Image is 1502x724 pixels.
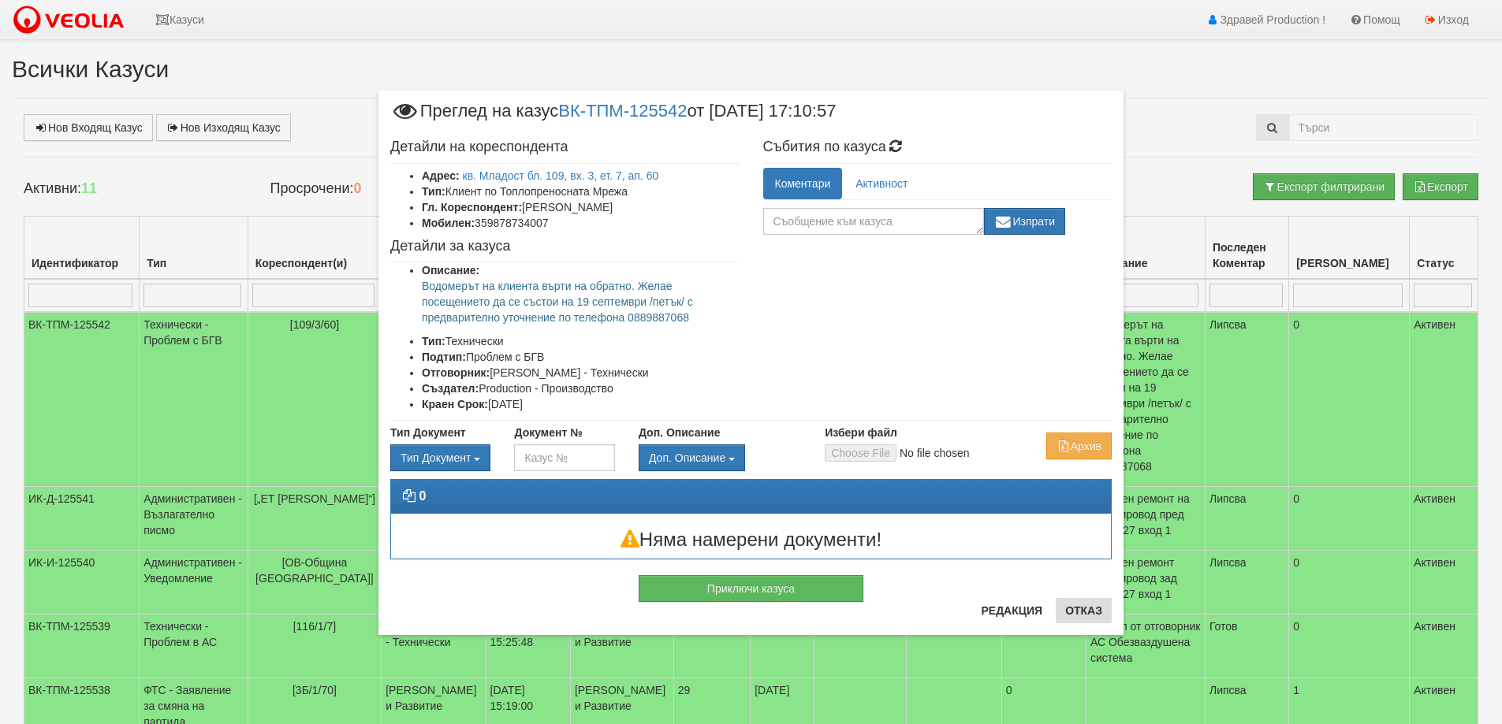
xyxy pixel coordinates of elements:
li: [PERSON_NAME] - Технически [422,365,740,381]
a: кв. Младост бл. 109, вх. 3, ет. 7, ап. 60 [463,169,659,182]
li: 359878734007 [422,215,740,231]
h3: Няма намерени документи! [391,529,1111,550]
label: Документ № [514,425,582,440]
li: Клиент по Топлопреносната Мрежа [422,184,740,199]
strong: 0 [419,489,426,503]
div: Двоен клик, за изчистване на избраната стойност. [639,444,801,471]
span: Тип Документ [401,451,471,464]
b: Описание: [422,264,479,277]
li: Проблем с БГВ [422,349,740,365]
button: Отказ [1056,598,1112,623]
b: Тип: [422,185,445,198]
li: [DATE] [422,396,740,412]
b: Тип: [422,335,445,347]
b: Мобилен: [422,217,475,229]
label: Избери файл [825,425,897,440]
button: Редакция [971,598,1052,623]
a: Активност [844,168,919,199]
div: Двоен клик, за изчистване на избраната стойност. [390,444,490,471]
h4: Събития по казуса [763,139,1113,155]
label: Доп. Описание [639,425,720,440]
b: Подтип: [422,351,466,363]
button: Тип Документ [390,444,490,471]
a: ВК-ТПМ-125542 [558,101,687,121]
button: Архив [1046,433,1112,459]
b: Създател: [422,382,479,395]
button: Приключи казуса [639,575,863,602]
b: Отговорник: [422,366,490,379]
h4: Детайли на кореспондента [390,139,740,155]
button: Доп. Описание [639,444,745,471]
span: Преглед на казус от [DATE] 17:10:57 [390,102,836,132]
p: Водомерът на клиента върти на обратно. Желае посещението да се състои на 19 септември /петък/ с п... [422,278,740,325]
a: Коментари [763,168,843,199]
li: Технически [422,333,740,349]
input: Казус № [514,444,614,471]
label: Тип Документ [390,425,466,440]
h4: Детайли за казуса [390,239,740,254]
b: Краен Срок: [422,398,488,410]
li: [PERSON_NAME] [422,199,740,215]
b: Гл. Кореспондент: [422,201,522,213]
button: Изпрати [984,208,1066,235]
span: Доп. Описание [649,451,725,464]
b: Адрес: [422,169,460,182]
li: Production - Производство [422,381,740,396]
